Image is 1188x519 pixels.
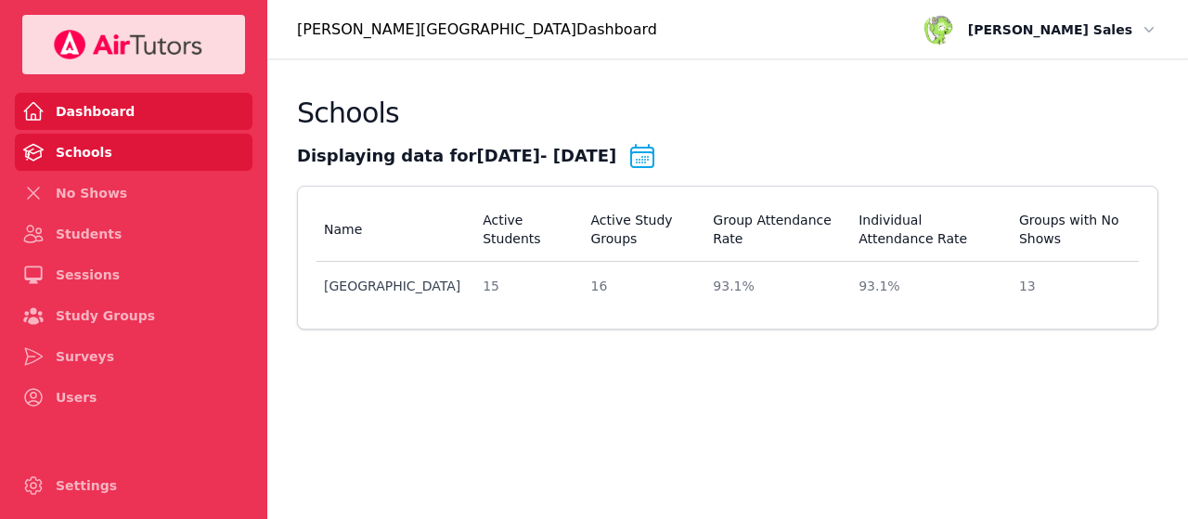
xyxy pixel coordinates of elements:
img: avatar [923,15,953,45]
div: 15 [483,277,568,295]
th: Individual Attendance Rate [847,198,1008,262]
th: Groups with No Shows [1008,198,1139,262]
tr: [GEOGRAPHIC_DATA]151693.1%93.1%13 [316,262,1139,310]
a: Settings [15,467,252,504]
a: Dashboard [15,93,252,130]
div: 13 [1019,277,1128,295]
div: 16 [590,277,691,295]
a: No Shows [15,175,252,212]
div: Displaying data for [DATE] - [DATE] [297,141,1158,171]
div: [GEOGRAPHIC_DATA] [324,277,460,295]
th: Active Students [471,198,579,262]
div: 93.1% [859,277,997,295]
a: Sessions [15,256,252,293]
img: Your Company [53,30,203,59]
a: Students [15,215,252,253]
a: Study Groups [15,297,252,334]
th: Group Attendance Rate [702,198,847,262]
div: 93.1% [713,277,836,295]
th: Name [316,198,471,262]
a: Surveys [15,338,252,375]
a: Schools [15,134,252,171]
a: Users [15,379,252,416]
span: [PERSON_NAME] Sales [968,19,1132,41]
h2: Schools [297,97,399,130]
th: Active Study Groups [579,198,702,262]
